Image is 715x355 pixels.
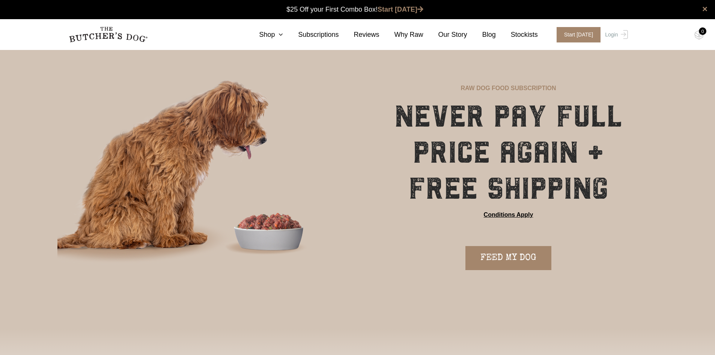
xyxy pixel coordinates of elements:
a: Our Story [423,30,467,40]
p: RAW DOG FOOD SUBSCRIPTION [461,84,556,93]
a: Start [DATE] [549,27,604,42]
a: FEED MY DOG [465,246,551,270]
h1: NEVER PAY FULL PRICE AGAIN + FREE SHIPPING [378,98,639,207]
a: Shop [244,30,283,40]
img: TBD_Cart-Empty.png [694,30,704,40]
span: Start [DATE] [557,27,601,42]
a: Reviews [339,30,379,40]
a: Stockists [496,30,538,40]
a: Start [DATE] [378,6,423,13]
a: Subscriptions [283,30,339,40]
a: Blog [467,30,496,40]
a: Why Raw [379,30,423,40]
img: blaze-subscription-hero [57,50,356,299]
a: Login [603,27,628,42]
a: close [702,5,707,14]
div: 0 [699,27,706,35]
a: Conditions Apply [484,210,533,219]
